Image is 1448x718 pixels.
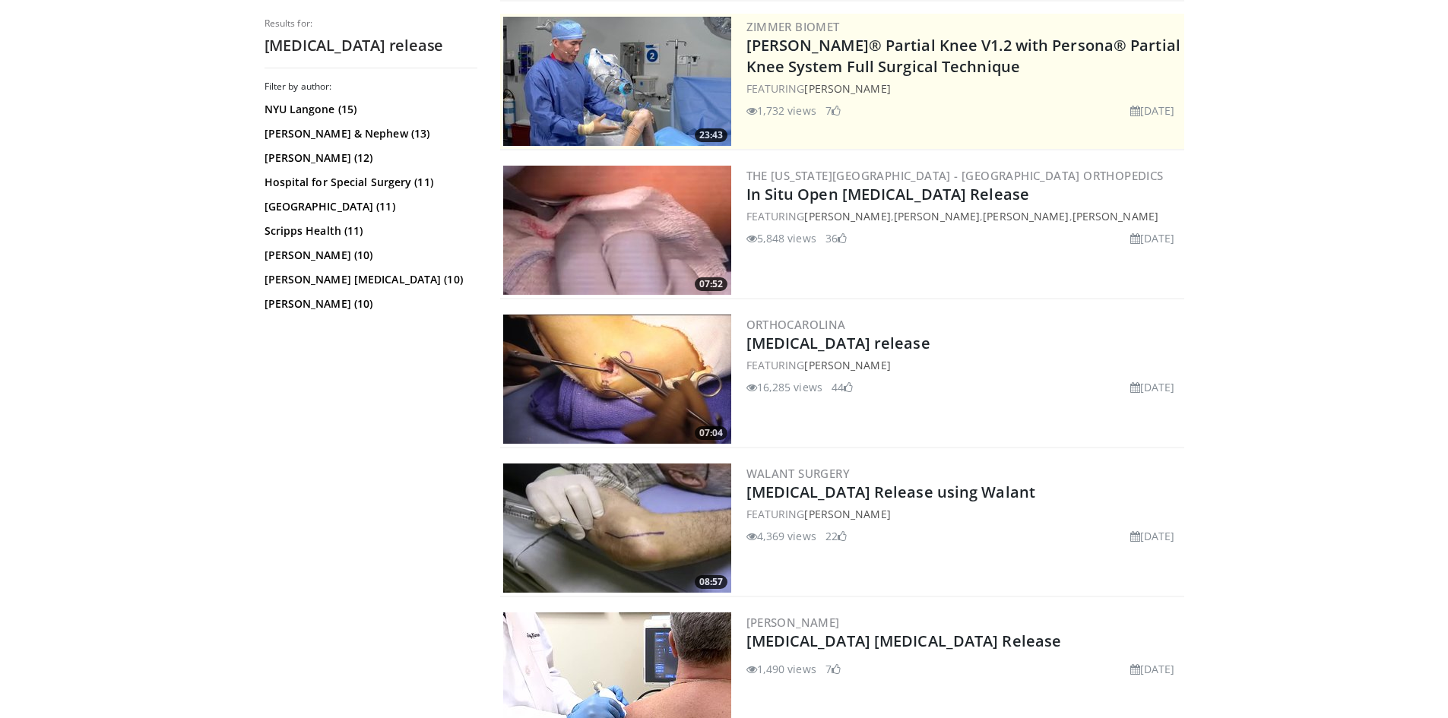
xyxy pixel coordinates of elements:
[1130,661,1175,677] li: [DATE]
[832,379,853,395] li: 44
[695,426,727,440] span: 07:04
[894,209,980,223] a: [PERSON_NAME]
[804,81,890,96] a: [PERSON_NAME]
[265,102,474,117] a: NYU Langone (15)
[746,230,816,246] li: 5,848 views
[503,17,731,146] img: 99b1778f-d2b2-419a-8659-7269f4b428ba.300x170_q85_crop-smart_upscale.jpg
[746,35,1180,77] a: [PERSON_NAME]® Partial Knee V1.2 with Persona® Partial Knee System Full Surgical Technique
[265,272,474,287] a: [PERSON_NAME] [MEDICAL_DATA] (10)
[746,208,1181,224] div: FEATURING , , ,
[746,333,930,353] a: [MEDICAL_DATA] release
[1130,103,1175,119] li: [DATE]
[825,661,841,677] li: 7
[746,19,840,34] a: Zimmer Biomet
[265,296,474,312] a: [PERSON_NAME] (10)
[804,209,890,223] a: [PERSON_NAME]
[1130,379,1175,395] li: [DATE]
[265,175,474,190] a: Hospital for Special Surgery (11)
[265,81,477,93] h3: Filter by author:
[746,184,1030,204] a: In Situ Open [MEDICAL_DATA] Release
[265,126,474,141] a: [PERSON_NAME] & Nephew (13)
[265,17,477,30] p: Results for:
[825,230,847,246] li: 36
[825,528,847,544] li: 22
[1130,528,1175,544] li: [DATE]
[804,358,890,372] a: [PERSON_NAME]
[825,103,841,119] li: 7
[1073,209,1158,223] a: [PERSON_NAME]
[265,150,474,166] a: [PERSON_NAME] (12)
[746,482,1036,502] a: [MEDICAL_DATA] Release using Walant
[265,248,474,263] a: [PERSON_NAME] (10)
[503,166,731,295] a: 07:52
[695,575,727,589] span: 08:57
[746,506,1181,522] div: FEATURING
[695,128,727,142] span: 23:43
[983,209,1069,223] a: [PERSON_NAME]
[746,379,822,395] li: 16,285 views
[746,528,816,544] li: 4,369 views
[503,315,731,444] img: 9e05bb75-c6cc-4deb-a881-5da78488bb89.300x170_q85_crop-smart_upscale.jpg
[746,103,816,119] li: 1,732 views
[1130,230,1175,246] li: [DATE]
[265,36,477,55] h2: [MEDICAL_DATA] release
[265,223,474,239] a: Scripps Health (11)
[746,631,1062,651] a: [MEDICAL_DATA] [MEDICAL_DATA] Release
[503,315,731,444] a: 07:04
[804,507,890,521] a: [PERSON_NAME]
[265,199,474,214] a: [GEOGRAPHIC_DATA] (11)
[746,81,1181,96] div: FEATURING
[746,661,816,677] li: 1,490 views
[503,463,731,593] img: 774840f9-726e-4881-a5a3-30b78181247e.300x170_q85_crop-smart_upscale.jpg
[503,463,731,593] a: 08:57
[503,166,731,295] img: 0b6080ae-6dc8-43bf-97c3-fccb8b25af89.300x170_q85_crop-smart_upscale.jpg
[695,277,727,291] span: 07:52
[746,466,851,481] a: Walant Surgery
[503,17,731,146] a: 23:43
[746,317,846,332] a: OrthoCarolina
[746,168,1164,183] a: The [US_STATE][GEOGRAPHIC_DATA] - [GEOGRAPHIC_DATA] Orthopedics
[746,357,1181,373] div: FEATURING
[746,615,840,630] a: [PERSON_NAME]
